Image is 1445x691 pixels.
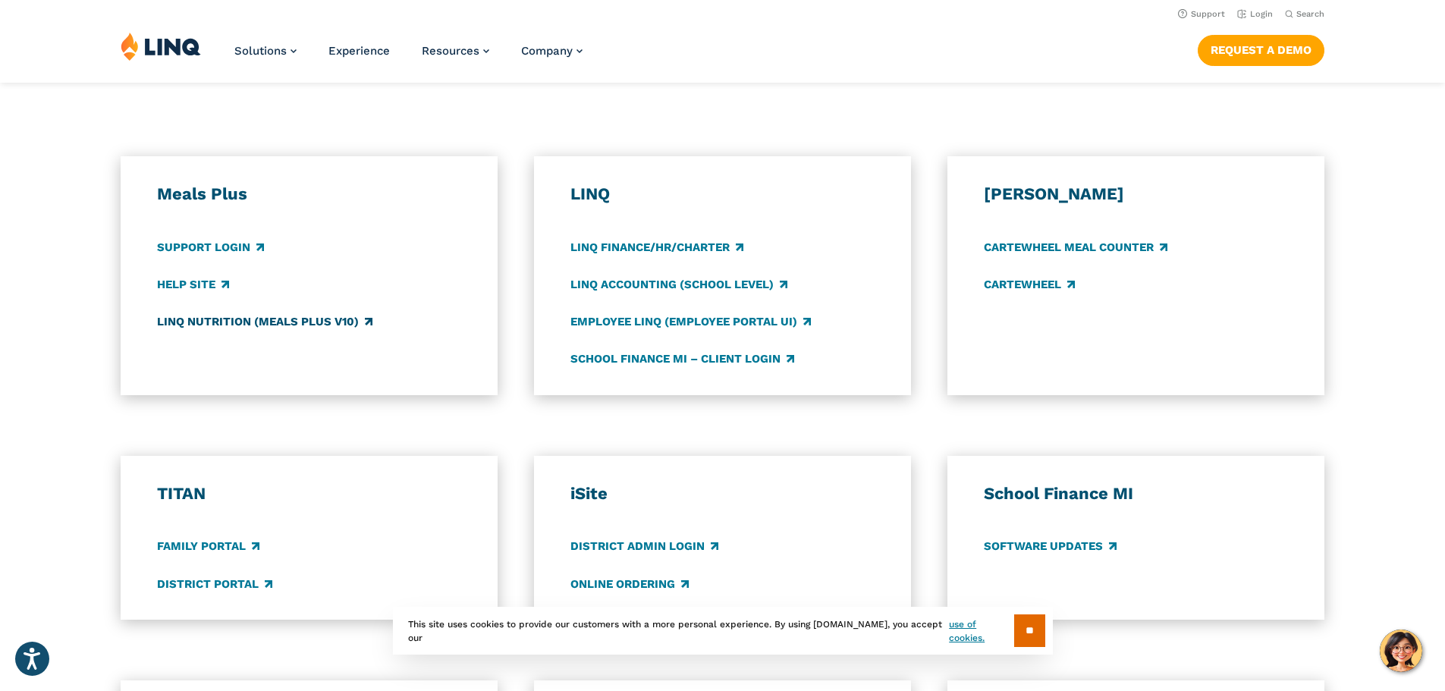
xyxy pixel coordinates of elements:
a: Software Updates [984,539,1117,555]
a: CARTEWHEEL [984,276,1075,293]
div: This site uses cookies to provide our customers with a more personal experience. By using [DOMAIN... [393,607,1053,655]
a: LINQ Nutrition (Meals Plus v10) [157,313,372,330]
h3: Meals Plus [157,184,462,205]
a: Employee LINQ (Employee Portal UI) [570,313,811,330]
h3: TITAN [157,483,462,504]
h3: [PERSON_NAME] [984,184,1289,205]
a: School Finance MI – Client Login [570,350,794,367]
h3: iSite [570,483,875,504]
span: Company [521,44,573,58]
a: Online Ordering [570,576,689,592]
a: Help Site [157,276,229,293]
a: Solutions [234,44,297,58]
button: Open Search Bar [1285,8,1324,20]
a: Company [521,44,583,58]
nav: Button Navigation [1198,32,1324,65]
span: Search [1296,9,1324,19]
a: Resources [422,44,489,58]
span: Solutions [234,44,287,58]
a: Login [1237,9,1273,19]
h3: LINQ [570,184,875,205]
button: Hello, have a question? Let’s chat. [1380,630,1422,672]
img: LINQ | K‑12 Software [121,32,201,61]
a: Experience [328,44,390,58]
span: Resources [422,44,479,58]
a: LINQ Finance/HR/Charter [570,239,743,256]
a: District Admin Login [570,539,718,555]
a: use of cookies. [949,617,1013,645]
a: LINQ Accounting (school level) [570,276,787,293]
a: Request a Demo [1198,35,1324,65]
nav: Primary Navigation [234,32,583,82]
a: CARTEWHEEL Meal Counter [984,239,1167,256]
a: Family Portal [157,539,259,555]
a: District Portal [157,576,272,592]
a: Support Login [157,239,264,256]
a: Support [1178,9,1225,19]
h3: School Finance MI [984,483,1289,504]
